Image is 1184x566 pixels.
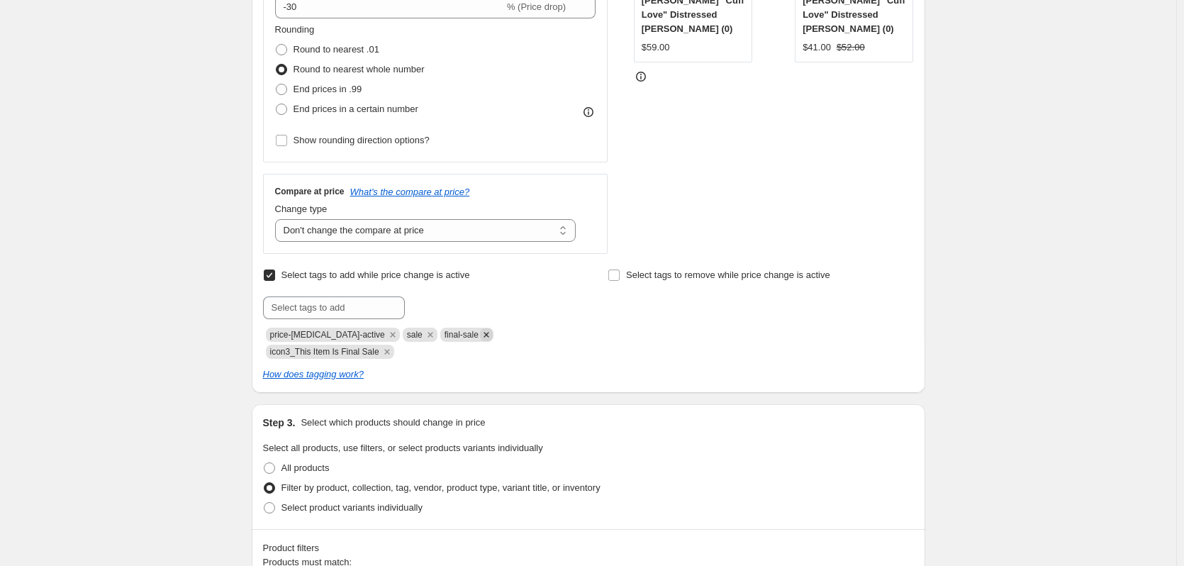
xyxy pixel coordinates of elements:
span: End prices in a certain number [294,104,418,114]
strike: $52.00 [837,40,865,55]
p: Select which products should change in price [301,416,485,430]
button: Remove sale [424,328,437,341]
h2: Step 3. [263,416,296,430]
span: Filter by product, collection, tag, vendor, product type, variant title, or inventory [281,482,601,493]
span: All products [281,462,330,473]
span: Round to nearest .01 [294,44,379,55]
span: final-sale [445,330,479,340]
button: What's the compare at price? [350,187,470,197]
span: % (Price drop) [507,1,566,12]
a: How does tagging work? [263,369,364,379]
div: Product filters [263,541,914,555]
div: $59.00 [642,40,670,55]
input: Select tags to add [263,296,405,319]
button: Remove icon3_This Item Is Final Sale [381,345,393,358]
span: Select product variants individually [281,502,423,513]
span: Select all products, use filters, or select products variants individually [263,443,543,453]
span: Round to nearest whole number [294,64,425,74]
span: Rounding [275,24,315,35]
button: Remove price-change-job-active [386,328,399,341]
div: $41.00 [803,40,831,55]
span: Select tags to remove while price change is active [626,270,830,280]
span: Select tags to add while price change is active [281,270,470,280]
span: End prices in .99 [294,84,362,94]
h3: Compare at price [275,186,345,197]
span: price-change-job-active [270,330,385,340]
button: Remove final-sale [480,328,493,341]
span: icon3_This Item Is Final Sale [270,347,379,357]
span: sale [407,330,423,340]
span: Show rounding direction options? [294,135,430,145]
span: Change type [275,204,328,214]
